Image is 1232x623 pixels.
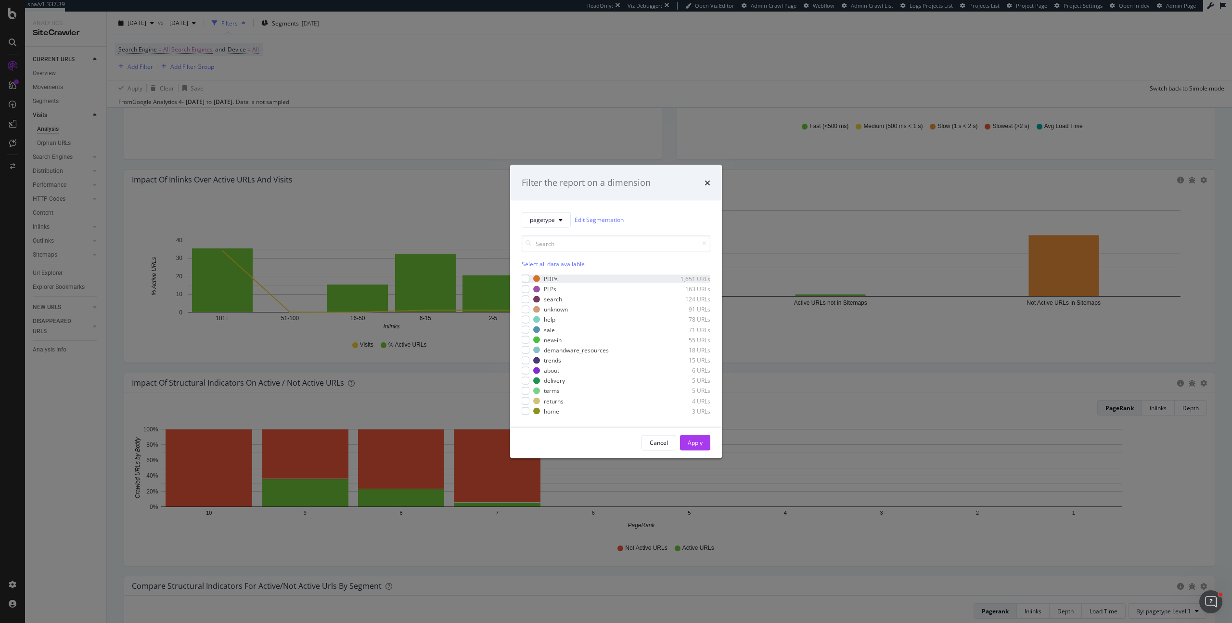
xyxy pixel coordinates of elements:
[663,336,710,344] div: 55 URLs
[663,285,710,293] div: 163 URLs
[544,274,558,283] div: PDPs
[663,407,710,415] div: 3 URLs
[544,295,562,303] div: search
[705,177,710,189] div: times
[544,346,609,354] div: demandware_resources
[663,305,710,313] div: 91 URLs
[544,356,561,364] div: trends
[663,295,710,303] div: 124 URLs
[688,439,703,447] div: Apply
[544,285,556,293] div: PLPs
[650,439,668,447] div: Cancel
[544,407,559,415] div: home
[663,387,710,395] div: 5 URLs
[663,274,710,283] div: 1,651 URLs
[663,366,710,375] div: 6 URLs
[663,315,710,324] div: 78 URLs
[522,177,651,189] div: Filter the report on a dimension
[510,165,722,458] div: modal
[522,260,710,268] div: Select all data available
[575,215,624,225] a: Edit Segmentation
[663,397,710,405] div: 4 URLs
[663,346,710,354] div: 18 URLs
[522,212,571,227] button: pagetype
[663,356,710,364] div: 15 URLs
[1199,590,1222,613] iframe: Intercom live chat
[544,305,568,313] div: unknown
[522,235,710,252] input: Search
[544,325,555,334] div: sale
[663,376,710,385] div: 5 URLs
[544,366,559,375] div: about
[642,435,676,450] button: Cancel
[544,397,564,405] div: returns
[544,376,565,385] div: delivery
[544,315,555,324] div: help
[530,216,555,224] span: pagetype
[544,387,560,395] div: terms
[663,325,710,334] div: 71 URLs
[680,435,710,450] button: Apply
[544,336,562,344] div: new-in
